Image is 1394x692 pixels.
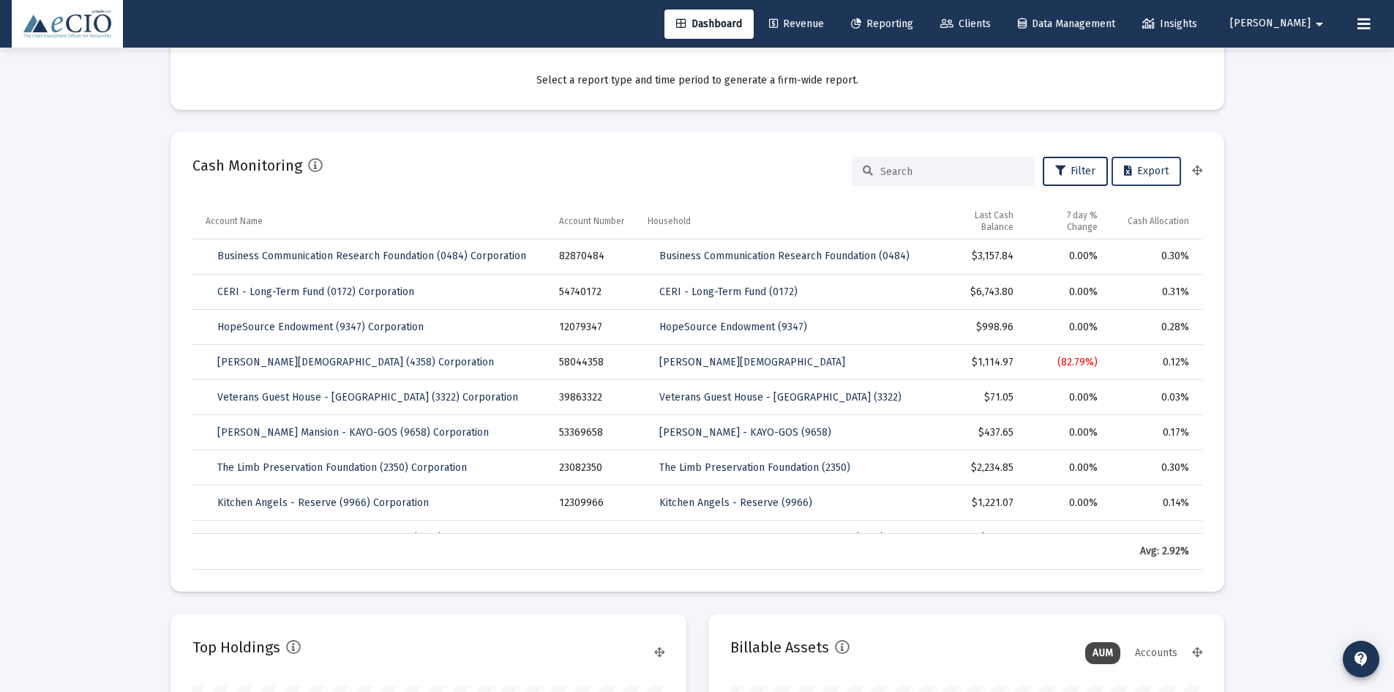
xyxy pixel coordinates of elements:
[880,165,1024,178] input: Search
[929,10,1003,39] a: Clients
[1108,485,1202,521] td: 0.14%
[934,380,1024,415] td: $71.05
[549,345,637,380] td: 58044358
[559,215,624,227] div: Account Number
[192,154,302,177] h2: Cash Monitoring
[1034,531,1098,546] div: 0.00%
[206,418,501,447] a: [PERSON_NAME] Mansion - KAYO-GOS (9658) Corporation
[940,18,991,30] span: Clients
[769,18,824,30] span: Revenue
[1311,10,1328,39] mat-icon: arrow_drop_down
[757,10,836,39] a: Revenue
[217,250,526,262] span: Business Communication Research Foundation (0484) Corporation
[648,348,857,377] a: [PERSON_NAME][DEMOGRAPHIC_DATA]
[1034,249,1098,264] div: 0.00%
[1108,450,1202,485] td: 0.30%
[217,391,518,403] span: Veterans Guest House - [GEOGRAPHIC_DATA] (3322) Corporation
[944,209,1014,233] div: Last Cash Balance
[206,348,506,377] a: [PERSON_NAME][DEMOGRAPHIC_DATA] (4358) Corporation
[648,453,862,483] a: The Limb Preservation Foundation (2350)
[934,485,1024,521] td: $1,221.07
[1034,209,1098,233] div: 7 day % Change
[934,310,1024,345] td: $998.96
[1128,215,1189,227] div: Cash Allocation
[1034,285,1098,300] div: 0.00%
[1034,390,1098,405] div: 0.00%
[730,636,829,659] h2: Billable Assets
[217,532,501,544] span: LBI - Board Designated Opportunity Fund (6777) Corporation
[549,485,637,521] td: 12309966
[648,313,819,342] a: HopeSource Endowment (9347)
[648,383,913,412] a: Veterans Guest House - [GEOGRAPHIC_DATA] (3322)
[1142,18,1197,30] span: Insights
[549,239,637,275] td: 82870484
[217,461,467,474] span: The Limb Preservation Foundation (2350) Corporation
[206,488,441,518] a: Kitchen Angels - Reserve (9966) Corporation
[648,418,843,447] a: [PERSON_NAME] - KAYO-GOS (9658)
[1118,544,1188,559] div: Avg: 2.92%
[192,204,550,239] td: Column Account Name
[659,461,850,474] span: The Limb Preservation Foundation (2350)
[206,215,263,227] div: Account Name
[637,204,934,239] td: Column Household
[1108,310,1202,345] td: 0.28%
[659,250,910,262] span: Business Communication Research Foundation (0484)
[1131,10,1209,39] a: Insights
[934,521,1024,556] td: $552.11
[206,383,530,412] a: Veterans Guest House - [GEOGRAPHIC_DATA] (3322) Corporation
[659,426,831,439] span: [PERSON_NAME] - KAYO-GOS (9658)
[217,356,494,368] span: [PERSON_NAME][DEMOGRAPHIC_DATA] (4358) Corporation
[1108,204,1202,239] td: Column Cash Allocation
[192,636,280,659] h2: Top Holdings
[851,18,913,30] span: Reporting
[217,286,414,298] span: CERI - Long-Term Fund (0172) Corporation
[549,275,637,310] td: 54740172
[1108,521,1202,556] td: 0.26%
[659,321,807,333] span: HopeSource Endowment (9347)
[1018,18,1115,30] span: Data Management
[1055,165,1095,177] span: Filter
[934,345,1024,380] td: $1,114.97
[206,278,426,307] a: CERI - Long-Term Fund (0172) Corporation
[1108,345,1202,380] td: 0.12%
[659,391,902,403] span: Veterans Guest House - [GEOGRAPHIC_DATA] (3322)
[648,278,809,307] a: CERI - Long-Term Fund (0172)
[934,415,1024,450] td: $437.65
[839,10,925,39] a: Reporting
[549,380,637,415] td: 39863322
[934,275,1024,310] td: $6,743.80
[1034,496,1098,510] div: 0.00%
[1108,239,1202,275] td: 0.30%
[206,242,538,271] a: Business Communication Research Foundation (0484) Corporation
[1024,204,1108,239] td: Column 7 day % Change
[664,10,754,39] a: Dashboard
[1108,380,1202,415] td: 0.03%
[648,242,921,271] a: Business Communication Research Foundation (0484)
[23,10,112,39] img: Dashboard
[1213,9,1346,38] button: [PERSON_NAME]
[648,524,896,553] a: LBI - Board Designated Opportunity Fund (6777)
[1230,18,1311,30] span: [PERSON_NAME]
[659,532,884,544] span: LBI - Board Designated Opportunity Fund (6777)
[1034,425,1098,440] div: 0.00%
[206,313,435,342] a: HopeSource Endowment (9347) Corporation
[659,496,812,509] span: Kitchen Angels - Reserve (9966)
[1034,355,1098,370] div: (82.79%)
[1108,415,1202,450] td: 0.17%
[549,521,637,556] td: 35366777
[1352,650,1370,668] mat-icon: contact_support
[1034,320,1098,335] div: 0.00%
[549,310,637,345] td: 12079347
[549,450,637,485] td: 23082350
[1085,642,1120,664] div: AUM
[659,356,845,368] span: [PERSON_NAME][DEMOGRAPHIC_DATA]
[192,73,1202,88] div: Select a report type and time period to generate a firm-wide report.
[217,321,424,333] span: HopeSource Endowment (9347) Corporation
[934,204,1024,239] td: Column Last Cash Balance
[1108,275,1202,310] td: 0.31%
[648,488,824,518] a: Kitchen Angels - Reserve (9966)
[217,496,429,509] span: Kitchen Angels - Reserve (9966) Corporation
[1043,157,1108,186] button: Filter
[934,239,1024,275] td: $3,157.84
[1112,157,1181,186] button: Export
